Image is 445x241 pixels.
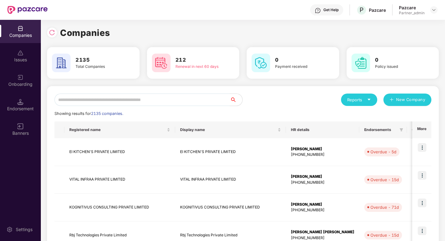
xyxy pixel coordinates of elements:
div: [PERSON_NAME] [291,202,354,208]
img: svg+xml;base64,PHN2ZyBpZD0iQ29tcGFuaWVzIiB4bWxucz0iaHR0cDovL3d3dy53My5vcmcvMjAwMC9zdmciIHdpZHRoPS... [17,25,24,32]
h3: 0 [275,56,321,64]
img: icon [418,226,426,235]
span: 2135 companies. [91,111,123,116]
div: Payment received [275,64,321,70]
img: svg+xml;base64,PHN2ZyBpZD0iUmVsb2FkLTMyeDMyIiB4bWxucz0iaHR0cDovL3d3dy53My5vcmcvMjAwMC9zdmciIHdpZH... [49,29,55,36]
td: VITAL INFRAA PRIVATE LIMITED [175,166,286,194]
img: svg+xml;base64,PHN2ZyB3aWR0aD0iMTQuNSIgaGVpZ2h0PSIxNC41IiB2aWV3Qm94PSIwIDAgMTYgMTYiIGZpbGw9Im5vbm... [17,99,24,105]
span: Showing results for [54,111,123,116]
span: Endorsements [364,127,397,132]
img: svg+xml;base64,PHN2ZyB4bWxucz0iaHR0cDovL3d3dy53My5vcmcvMjAwMC9zdmciIHdpZHRoPSI2MCIgaGVpZ2h0PSI2MC... [352,54,370,72]
img: svg+xml;base64,PHN2ZyBpZD0iSGVscC0zMngzMiIgeG1sbnM9Imh0dHA6Ly93d3cudzMub3JnLzIwMDAvc3ZnIiB3aWR0aD... [315,7,321,14]
span: plus [390,98,394,103]
div: [PERSON_NAME] [291,146,354,152]
th: More [412,121,431,138]
th: HR details [286,121,359,138]
img: icon [418,171,426,180]
span: Registered name [69,127,166,132]
div: Total Companies [76,64,122,70]
td: EI KITCHEN'S PRIVATE LIMITED [175,138,286,166]
div: Overdue - 15d [370,177,399,183]
img: New Pazcare Logo [7,6,48,14]
img: svg+xml;base64,PHN2ZyBpZD0iRHJvcGRvd24tMzJ4MzIiIHhtbG5zPSJodHRwOi8vd3d3LnczLm9yZy8yMDAwL3N2ZyIgd2... [431,7,436,12]
img: svg+xml;base64,PHN2ZyB3aWR0aD0iMjAiIGhlaWdodD0iMjAiIHZpZXdCb3g9IjAgMCAyMCAyMCIgZmlsbD0ibm9uZSIgeG... [17,74,24,81]
span: caret-down [367,98,371,102]
span: filter [400,128,403,132]
td: KOGNITIVUS CONSULTING PRIVATE LIMITED [175,194,286,221]
td: VITAL INFRAA PRIVATE LIMITED [64,166,175,194]
div: Get Help [323,7,339,12]
h3: 212 [175,56,222,64]
div: [PHONE_NUMBER] [291,152,354,158]
img: svg+xml;base64,PHN2ZyB4bWxucz0iaHR0cDovL3d3dy53My5vcmcvMjAwMC9zdmciIHdpZHRoPSI2MCIgaGVpZ2h0PSI2MC... [152,54,171,72]
div: Partner_admin [399,11,425,15]
img: svg+xml;base64,PHN2ZyBpZD0iU2V0dGluZy0yMHgyMCIgeG1sbnM9Imh0dHA6Ly93d3cudzMub3JnLzIwMDAvc3ZnIiB3aW... [6,226,13,233]
div: Overdue - 5d [370,149,396,155]
img: svg+xml;base64,PHN2ZyB4bWxucz0iaHR0cDovL3d3dy53My5vcmcvMjAwMC9zdmciIHdpZHRoPSI2MCIgaGVpZ2h0PSI2MC... [252,54,270,72]
div: Overdue - 15d [370,232,399,238]
img: icon [418,143,426,152]
div: Reports [347,97,371,103]
div: Pazcare [369,7,386,13]
div: [PERSON_NAME] [291,174,354,180]
img: svg+xml;base64,PHN2ZyBpZD0iSXNzdWVzX2Rpc2FibGVkIiB4bWxucz0iaHR0cDovL3d3dy53My5vcmcvMjAwMC9zdmciIH... [17,50,24,56]
h1: Companies [60,26,110,40]
div: [PHONE_NUMBER] [291,180,354,186]
img: svg+xml;base64,PHN2ZyB4bWxucz0iaHR0cDovL3d3dy53My5vcmcvMjAwMC9zdmciIHdpZHRoPSI2MCIgaGVpZ2h0PSI2MC... [52,54,71,72]
span: filter [398,126,404,134]
span: P [360,6,364,14]
td: EI KITCHEN'S PRIVATE LIMITED [64,138,175,166]
img: svg+xml;base64,PHN2ZyB3aWR0aD0iMTYiIGhlaWdodD0iMTYiIHZpZXdCb3g9IjAgMCAxNiAxNiIgZmlsbD0ibm9uZSIgeG... [17,123,24,129]
th: Registered name [64,121,175,138]
img: icon [418,199,426,207]
button: plusNew Company [383,94,431,106]
div: Pazcare [399,5,425,11]
div: Settings [14,226,34,233]
div: [PERSON_NAME] [PERSON_NAME] [291,229,354,235]
span: search [230,97,242,102]
div: [PHONE_NUMBER] [291,235,354,241]
span: New Company [396,97,426,103]
td: KOGNITIVUS CONSULTING PRIVATE LIMITED [64,194,175,221]
div: Policy issued [375,64,421,70]
button: search [230,94,243,106]
span: Display name [180,127,276,132]
h3: 0 [375,56,421,64]
div: [PHONE_NUMBER] [291,207,354,213]
h3: 2135 [76,56,122,64]
div: Renewal in next 60 days [175,64,222,70]
div: Overdue - 71d [370,204,399,210]
th: Display name [175,121,286,138]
